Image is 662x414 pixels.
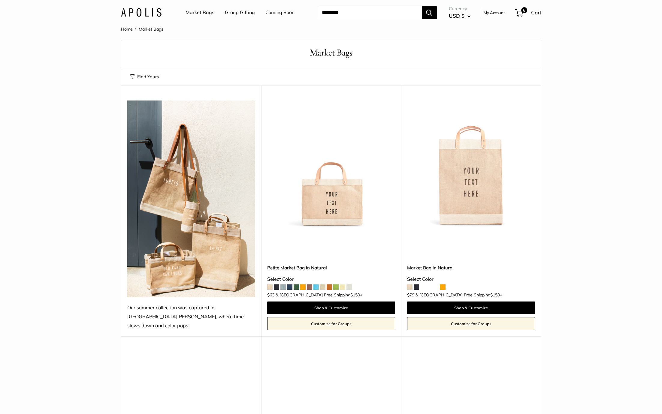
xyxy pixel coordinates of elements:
[127,100,255,297] img: Our summer collection was captured in Todos Santos, where time slows down and color pops.
[317,6,422,19] input: Search...
[267,301,395,314] a: Shop & Customize
[407,100,535,228] a: Market Bag in NaturalMarket Bag in Natural
[407,100,535,228] img: Market Bag in Natural
[267,100,395,228] a: Petite Market Bag in Naturaldescription_Effortless style that elevates every moment
[130,73,159,81] button: Find Yours
[121,25,163,33] nav: Breadcrumb
[186,8,214,17] a: Market Bags
[267,292,274,298] span: $63
[521,7,527,13] span: 6
[121,8,162,17] img: Apolis
[225,8,255,17] a: Group Gifting
[350,292,360,298] span: $150
[449,11,471,21] button: USD $
[449,13,464,19] span: USD $
[484,9,505,16] a: My Account
[422,6,437,19] button: Search
[449,4,471,13] span: Currency
[265,8,295,17] a: Coming Soon
[407,317,535,330] a: Customize for Groups
[127,303,255,330] div: Our summer collection was captured in [GEOGRAPHIC_DATA][PERSON_NAME], where time slows down and c...
[407,301,535,314] a: Shop & Customize
[267,264,395,271] a: Petite Market Bag in Natural
[267,317,395,330] a: Customize for Groups
[515,8,541,17] a: 6 Cart
[267,275,395,284] div: Select Color
[416,293,502,297] span: & [GEOGRAPHIC_DATA] Free Shipping +
[121,26,133,32] a: Home
[407,275,535,284] div: Select Color
[139,26,163,32] span: Market Bags
[267,100,395,228] img: Petite Market Bag in Natural
[276,293,362,297] span: & [GEOGRAPHIC_DATA] Free Shipping +
[407,264,535,271] a: Market Bag in Natural
[531,9,541,16] span: Cart
[490,292,500,298] span: $150
[130,46,532,59] h1: Market Bags
[407,292,414,298] span: $79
